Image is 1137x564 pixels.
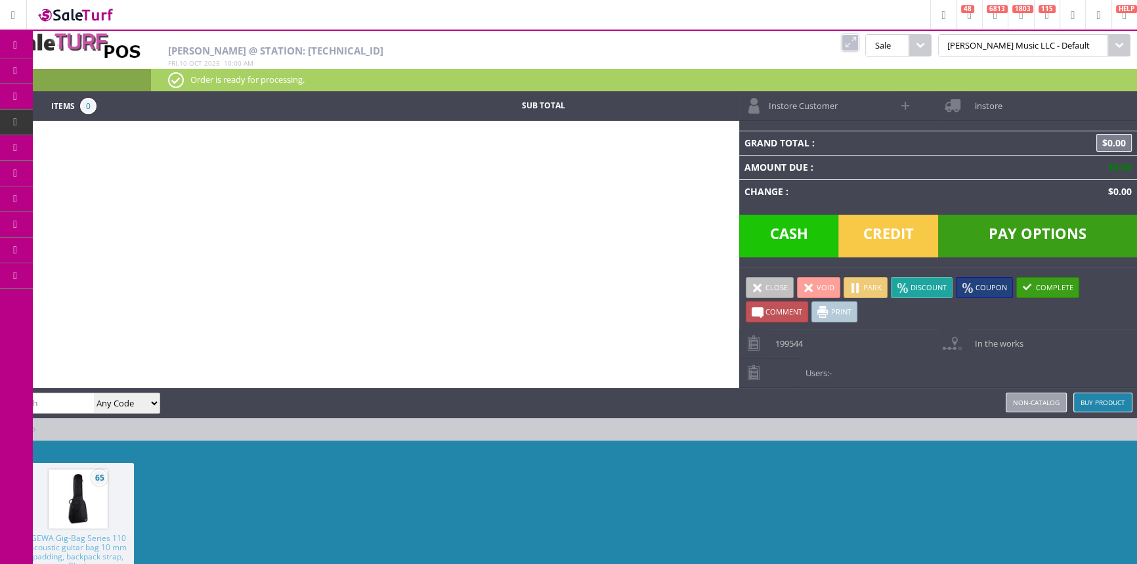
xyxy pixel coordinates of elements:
span: Comment [765,307,802,316]
a: Complete [1016,277,1079,298]
a: Buy Product [1073,393,1132,412]
td: Sub Total [443,98,643,114]
span: 1803 [1012,5,1033,13]
a: Print [811,301,857,322]
span: 00 [234,58,242,68]
span: , : [168,58,253,68]
span: 2025 [204,58,220,68]
a: Void [797,277,840,298]
span: 65 [91,469,108,486]
span: 115 [1039,5,1056,13]
span: $0.00 [1096,134,1132,152]
span: - [829,367,832,379]
span: Sale [865,34,909,56]
span: 6813 [987,5,1008,13]
p: Order is ready for processing. [168,72,1120,87]
span: 0 [80,98,97,114]
a: Coupon [956,277,1013,298]
td: Amount Due : [739,155,987,179]
td: Grand Total : [739,131,987,155]
a: Close [746,277,794,298]
td: Change : [739,179,987,204]
input: Search [5,393,94,412]
span: 10 [224,58,232,68]
span: am [244,58,253,68]
span: Credit [838,215,938,257]
span: $0.00 [1103,185,1132,198]
span: instore [968,91,1002,112]
span: $0.00 [1103,161,1132,173]
span: Pay Options [938,215,1137,257]
span: Fri [168,58,177,68]
img: SaleTurf [37,6,116,24]
span: HELP [1116,5,1137,13]
a: Park [844,277,888,298]
span: Items [51,98,75,112]
span: Users: [799,358,832,379]
span: 48 [961,5,974,13]
h2: [PERSON_NAME] @ Station: [TECHNICAL_ID] [168,45,737,56]
a: Non-catalog [1006,393,1067,412]
span: Instore Customer [762,91,838,112]
span: [PERSON_NAME] Music LLC - Default [938,34,1108,56]
span: In the works [968,329,1023,349]
a: Discount [891,277,953,298]
span: 199544 [769,329,803,349]
span: 10 [179,58,187,68]
span: Oct [189,58,202,68]
span: Cash [739,215,839,257]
